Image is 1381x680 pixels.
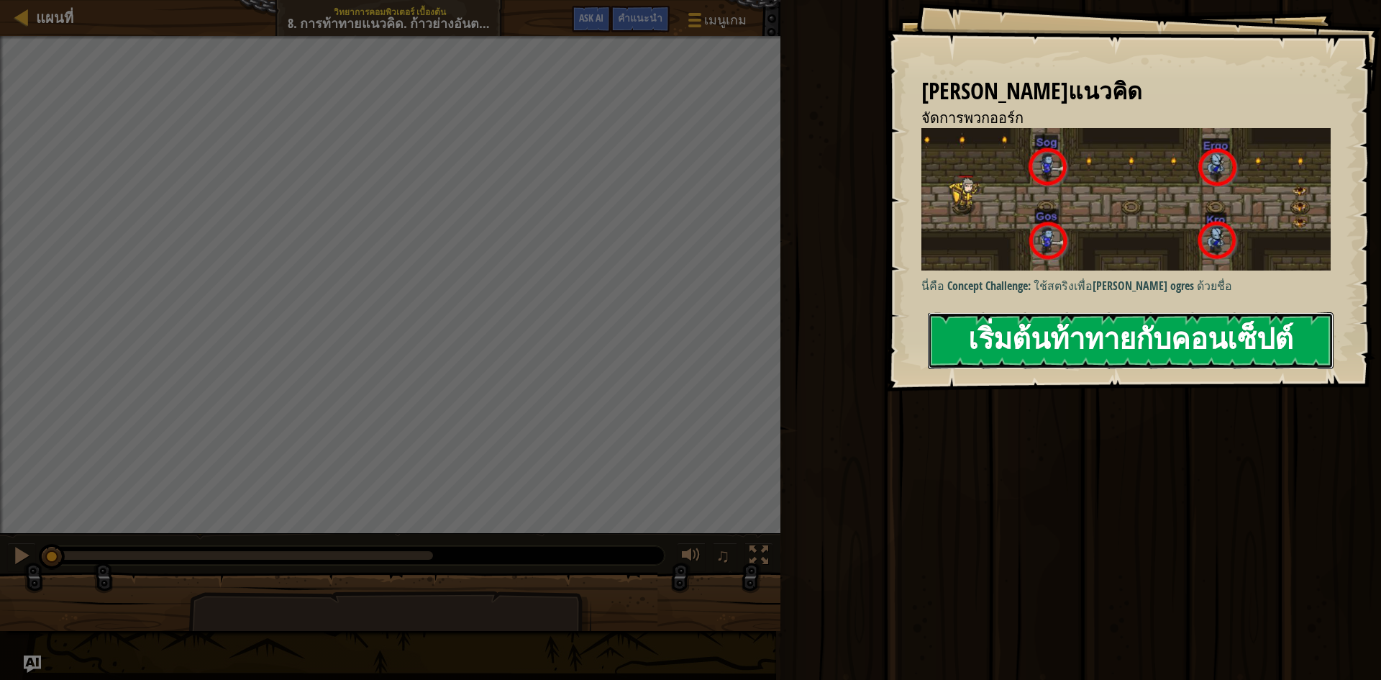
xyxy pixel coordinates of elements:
[572,6,611,32] button: Ask AI
[928,312,1334,369] button: เริ่มต้นท้าทายกับคอนเซ็ปต์
[7,543,36,572] button: Ctrl + P: Pause
[677,6,755,40] button: เมนูเกม
[579,11,603,24] span: Ask AI
[744,543,773,572] button: สลับเป็นเต็มจอ
[704,11,747,30] span: เมนูเกม
[29,8,73,27] a: แผนที่
[713,543,737,572] button: ♫
[618,11,662,24] span: คำแนะนำ
[677,543,706,572] button: ปรับระดับเสียง
[24,656,41,673] button: Ask AI
[921,278,1341,294] p: นี่คือ Concept Challenge: ใช้สตริงเพื่อ[PERSON_NAME] ogres ด้วยชื่อ
[921,128,1341,271] img: Dangerous steps new
[921,108,1024,127] span: จัดการพวกออร์ก
[716,545,730,566] span: ♫
[903,108,1327,129] li: จัดการพวกออร์ก
[36,8,73,27] span: แผนที่
[921,75,1331,108] div: [PERSON_NAME]แนวคิด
